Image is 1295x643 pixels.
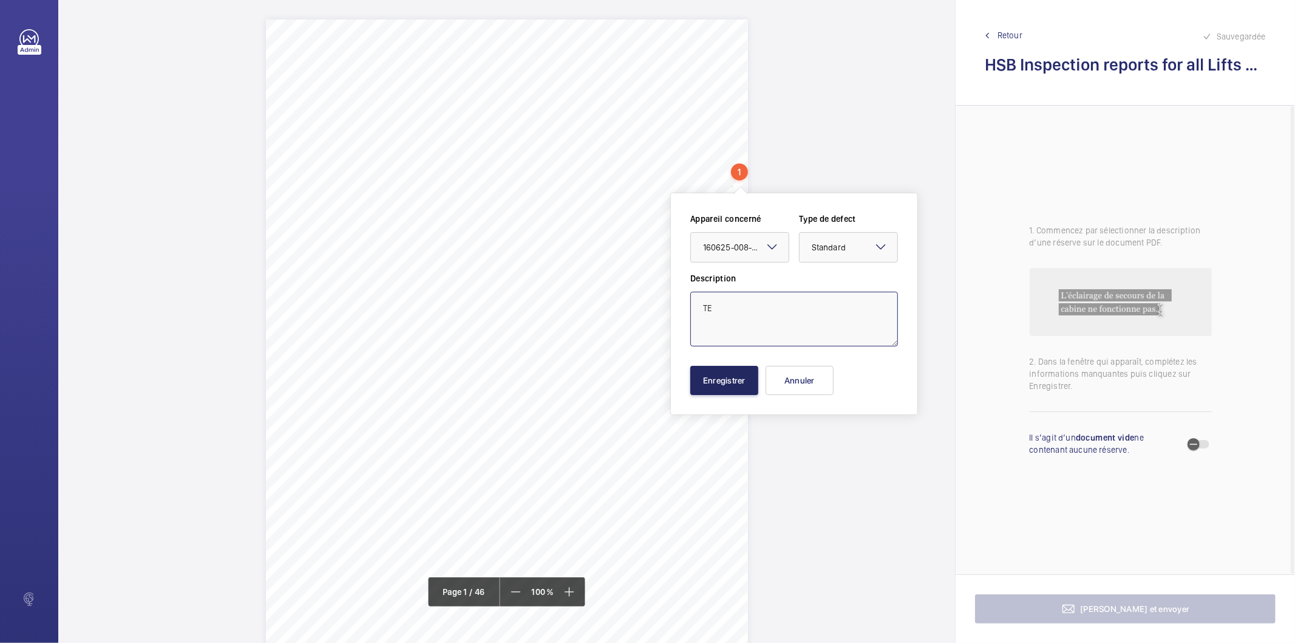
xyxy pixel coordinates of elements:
p: 2. Dans la fenêtre qui apparaît, complétez les informations manquantes puis cliquez sur Enregistrer. [1030,356,1212,392]
p: 1. Commencez par sélectionner la description d’une réserve sur le document PDF. [1030,224,1212,249]
span: Standard [812,242,846,252]
label: Description [690,272,898,284]
span: Retour [998,29,1022,41]
p: Il s’agit d’un ne contenant aucune réserve. [1030,432,1181,456]
div: Page 1 / 46 [428,577,500,607]
strong: document vide [1076,433,1135,442]
div: Sauvegardée [1202,29,1266,44]
img: audit-report-lines-placeholder.png [1030,268,1212,336]
button: Annuler [766,366,834,395]
label: Appareil concerné [690,213,789,225]
div: 1 [731,163,748,181]
span: [PERSON_NAME] et envoyer [1081,604,1190,614]
button: Enregistrer [690,366,758,395]
a: Retour [985,29,1266,41]
button: [PERSON_NAME] et envoyer [975,594,1276,624]
span: 160625-008-0614EMO [703,241,786,253]
h2: HSB Inspection reports for all Lifts on site at CXH - Latest Inspection Reports.pdf [985,53,1266,76]
span: 100 % [526,588,559,596]
label: Type de defect [799,213,898,225]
